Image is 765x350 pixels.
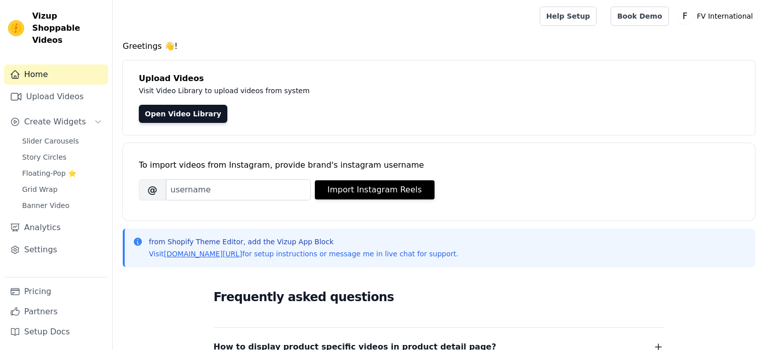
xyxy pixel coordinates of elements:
a: Grid Wrap [16,182,108,196]
h4: Upload Videos [139,73,739,85]
p: Visit for setup instructions or message me in live chat for support. [149,249,458,259]
img: Vizup [8,20,24,36]
span: @ [139,179,166,200]
a: Pricing [4,282,108,302]
a: Setup Docs [4,322,108,342]
a: Upload Videos [4,87,108,107]
a: Help Setup [540,7,597,26]
button: Create Widgets [4,112,108,132]
span: Grid Wrap [22,184,57,194]
a: Analytics [4,218,108,238]
h4: Greetings 👋! [123,40,755,52]
span: Banner Video [22,200,69,211]
button: Import Instagram Reels [315,180,435,199]
span: Create Widgets [24,116,86,128]
a: Book Demo [611,7,668,26]
a: Home [4,64,108,85]
a: Floating-Pop ⭐ [16,166,108,180]
button: F FV International [677,7,757,25]
a: Banner Video [16,198,108,213]
a: [DOMAIN_NAME][URL] [164,250,242,258]
div: To import videos from Instagram, provide brand's instagram username [139,159,739,171]
a: Settings [4,240,108,260]
p: Visit Video Library to upload videos from system [139,85,589,97]
a: Story Circles [16,150,108,164]
span: Story Circles [22,152,66,162]
span: Vizup Shoppable Videos [32,10,104,46]
a: Partners [4,302,108,322]
p: from Shopify Theme Editor, add the Vizup App Block [149,237,458,247]
input: username [166,179,311,200]
a: Open Video Library [139,105,227,123]
span: Slider Carousels [22,136,79,146]
p: FV International [693,7,757,25]
text: F [683,11,688,21]
a: Slider Carousels [16,134,108,148]
span: Floating-Pop ⭐ [22,168,76,178]
h2: Frequently asked questions [214,287,664,307]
